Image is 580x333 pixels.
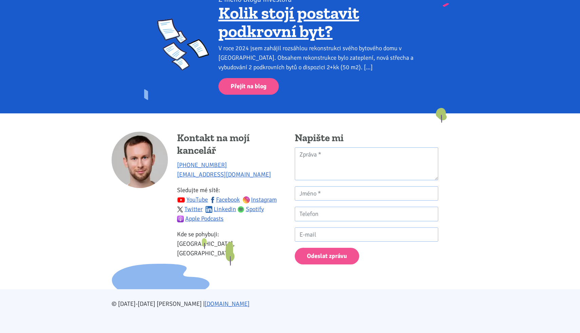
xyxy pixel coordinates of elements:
[177,196,185,204] img: youtube.svg
[177,215,224,222] a: Apple Podcasts
[243,197,250,203] img: ig.svg
[237,206,244,213] img: spotify.png
[206,206,212,213] img: linkedin.svg
[295,227,438,242] input: E-mail
[243,196,277,203] a: Instagram
[177,216,184,222] img: apple-podcasts.png
[177,206,183,212] img: twitter.svg
[206,205,236,213] a: Linkedin
[209,196,240,203] a: Facebook
[295,147,438,264] form: Kontaktní formulář
[107,299,473,309] div: © [DATE]-[DATE] [PERSON_NAME] |
[177,196,208,203] a: YouTube
[218,3,359,41] a: Kolik stojí postavit podkrovní byt?
[112,132,168,188] img: Tomáš Kučera
[177,171,271,178] a: [EMAIL_ADDRESS][DOMAIN_NAME]
[295,132,438,145] h4: Napište mi
[177,185,286,223] p: Sledujte mé sítě:
[237,205,264,213] a: Spotify
[295,186,438,201] input: Jméno *
[295,248,359,264] button: Odeslat zprávu
[218,43,423,72] div: V roce 2024 jsem zahájil rozsáhlou rekonstrukci svého bytového domu v [GEOGRAPHIC_DATA]. Obsahem ...
[205,300,250,308] a: [DOMAIN_NAME]
[177,205,203,213] a: Twitter
[177,229,286,258] p: Kde se pohybuji: [GEOGRAPHIC_DATA], [GEOGRAPHIC_DATA]
[295,207,438,221] input: Telefon
[177,161,227,169] a: [PHONE_NUMBER]
[209,197,216,203] img: fb.svg
[218,78,279,95] a: Přejít na blog
[177,132,286,157] h4: Kontakt na mojí kancelář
